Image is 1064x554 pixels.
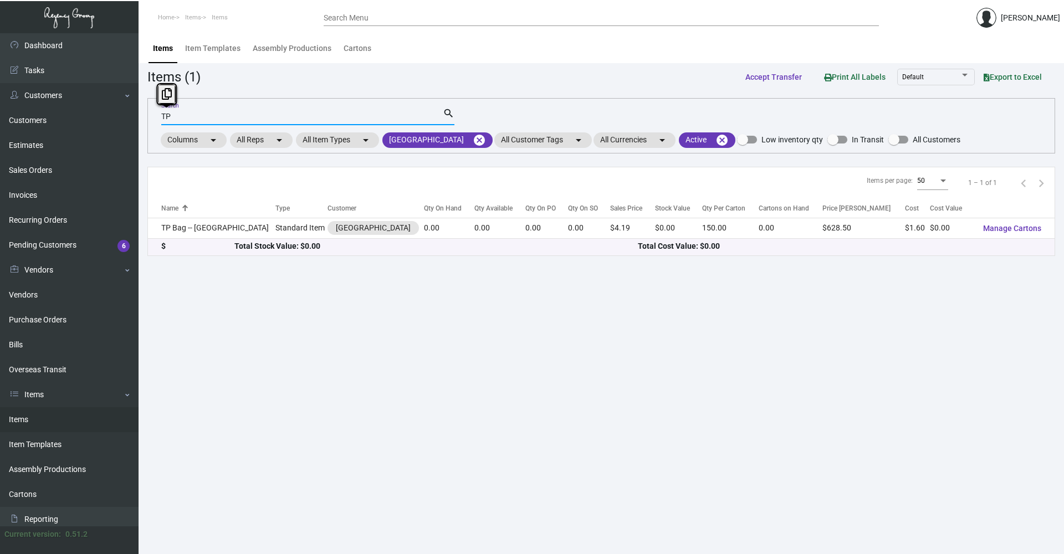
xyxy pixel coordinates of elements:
span: Default [902,73,924,81]
div: Item Templates [185,43,241,54]
td: 0.00 [568,218,610,238]
div: Qty On SO [568,203,610,213]
td: 0.00 [424,218,474,238]
span: Manage Cartons [983,224,1041,233]
div: Cartons [344,43,371,54]
div: 1 – 1 of 1 [968,178,997,188]
div: Cartons on Hand [759,203,822,213]
mat-chip: All Currencies [594,132,676,148]
td: 0.00 [474,218,525,238]
div: Type [275,203,290,213]
mat-select: Items per page: [917,177,948,185]
div: [PERSON_NAME] [1001,12,1060,24]
td: $1.60 [905,218,930,238]
div: Qty Available [474,203,513,213]
span: 50 [917,177,925,184]
button: Next page [1032,174,1050,192]
mat-icon: cancel [715,134,729,147]
button: Accept Transfer [736,67,811,87]
div: 0.51.2 [65,529,88,540]
div: Total Stock Value: $0.00 [234,240,638,252]
td: $4.19 [610,218,654,238]
div: Sales Price [610,203,642,213]
div: Qty On PO [525,203,568,213]
mat-chip: All Item Types [296,132,379,148]
div: Current version: [4,529,61,540]
i: Copy [162,88,172,100]
mat-icon: search [443,107,454,120]
td: 150.00 [702,218,758,238]
div: Qty On Hand [424,203,474,213]
span: Accept Transfer [745,73,802,81]
div: Cost [905,203,919,213]
td: 0.00 [525,218,568,238]
span: Low inventory qty [761,133,823,146]
td: 0.00 [759,218,822,238]
td: $628.50 [822,218,905,238]
div: Cost Value [930,203,974,213]
div: Total Cost Value: $0.00 [638,240,1041,252]
span: Export to Excel [984,73,1042,81]
div: Items [153,43,173,54]
div: Items (1) [147,67,201,87]
div: Qty On PO [525,203,556,213]
div: Qty Per Carton [702,203,745,213]
td: $0.00 [930,218,974,238]
div: Price [PERSON_NAME] [822,203,891,213]
div: Qty On SO [568,203,598,213]
span: All Customers [913,133,960,146]
mat-chip: [GEOGRAPHIC_DATA] [382,132,493,148]
span: Items [185,14,201,21]
mat-chip: All Reps [230,132,293,148]
div: Assembly Productions [253,43,331,54]
span: In Transit [852,133,884,146]
div: Sales Price [610,203,654,213]
td: TP Bag -- [GEOGRAPHIC_DATA] [148,218,275,238]
button: Print All Labels [815,66,894,87]
mat-chip: Columns [161,132,227,148]
div: Cost [905,203,930,213]
th: Customer [328,198,424,218]
mat-chip: Active [679,132,735,148]
mat-icon: arrow_drop_down [359,134,372,147]
div: Stock Value [655,203,703,213]
div: Qty On Hand [424,203,462,213]
div: Items per page: [867,176,913,186]
span: Print All Labels [824,73,886,81]
mat-icon: arrow_drop_down [572,134,585,147]
td: $0.00 [655,218,703,238]
div: Qty Available [474,203,525,213]
span: Home [158,14,175,21]
mat-icon: cancel [473,134,486,147]
button: Previous page [1015,174,1032,192]
button: Manage Cartons [974,218,1050,238]
span: Items [212,14,228,21]
div: Cartons on Hand [759,203,809,213]
button: Export to Excel [975,67,1051,87]
div: Price [PERSON_NAME] [822,203,905,213]
div: Cost Value [930,203,962,213]
div: Type [275,203,328,213]
td: Standard Item [275,218,328,238]
mat-icon: arrow_drop_down [273,134,286,147]
img: admin@bootstrapmaster.com [976,8,996,28]
mat-chip: All Customer Tags [494,132,592,148]
mat-icon: arrow_drop_down [656,134,669,147]
div: $ [161,240,234,252]
div: Qty Per Carton [702,203,758,213]
div: Name [161,203,178,213]
div: Name [161,203,275,213]
div: [GEOGRAPHIC_DATA] [336,222,411,234]
mat-icon: arrow_drop_down [207,134,220,147]
div: Stock Value [655,203,690,213]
